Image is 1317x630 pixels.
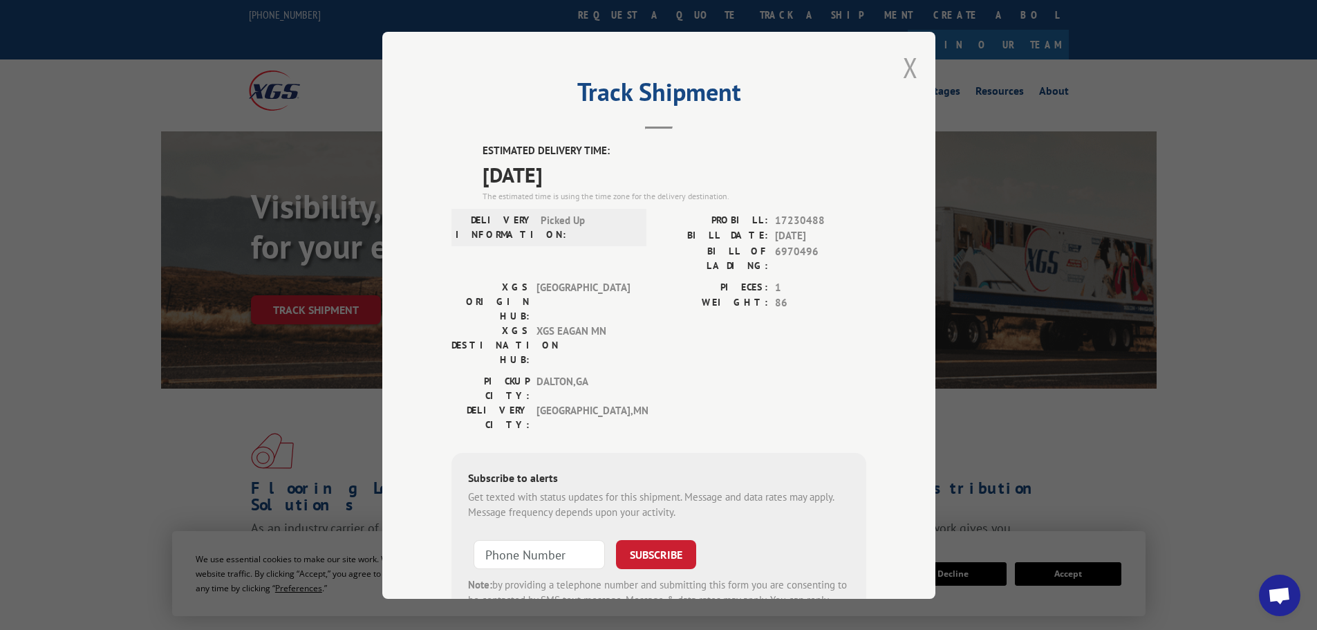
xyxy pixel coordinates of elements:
[468,577,850,624] div: by providing a telephone number and submitting this form you are consenting to be contacted by SM...
[659,228,768,244] label: BILL DATE:
[536,279,630,323] span: [GEOGRAPHIC_DATA]
[456,212,534,241] label: DELIVERY INFORMATION:
[483,158,866,189] span: [DATE]
[468,469,850,489] div: Subscribe to alerts
[616,539,696,568] button: SUBSCRIBE
[536,402,630,432] span: [GEOGRAPHIC_DATA] , MN
[451,279,530,323] label: XGS ORIGIN HUB:
[483,143,866,159] label: ESTIMATED DELIVERY TIME:
[659,212,768,228] label: PROBILL:
[659,295,768,311] label: WEIGHT:
[536,323,630,367] span: XGS EAGAN MN
[451,323,530,367] label: XGS DESTINATION HUB:
[775,279,866,295] span: 1
[775,243,866,272] span: 6970496
[659,279,768,295] label: PIECES:
[541,212,634,241] span: Picked Up
[451,402,530,432] label: DELIVERY CITY:
[451,82,866,109] h2: Track Shipment
[483,189,866,202] div: The estimated time is using the time zone for the delivery destination.
[775,295,866,311] span: 86
[451,373,530,402] label: PICKUP CITY:
[474,539,605,568] input: Phone Number
[775,228,866,244] span: [DATE]
[659,243,768,272] label: BILL OF LADING:
[775,212,866,228] span: 17230488
[468,577,492,591] strong: Note:
[468,489,850,520] div: Get texted with status updates for this shipment. Message and data rates may apply. Message frequ...
[1259,575,1300,616] div: Open chat
[536,373,630,402] span: DALTON , GA
[903,49,918,86] button: Close modal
